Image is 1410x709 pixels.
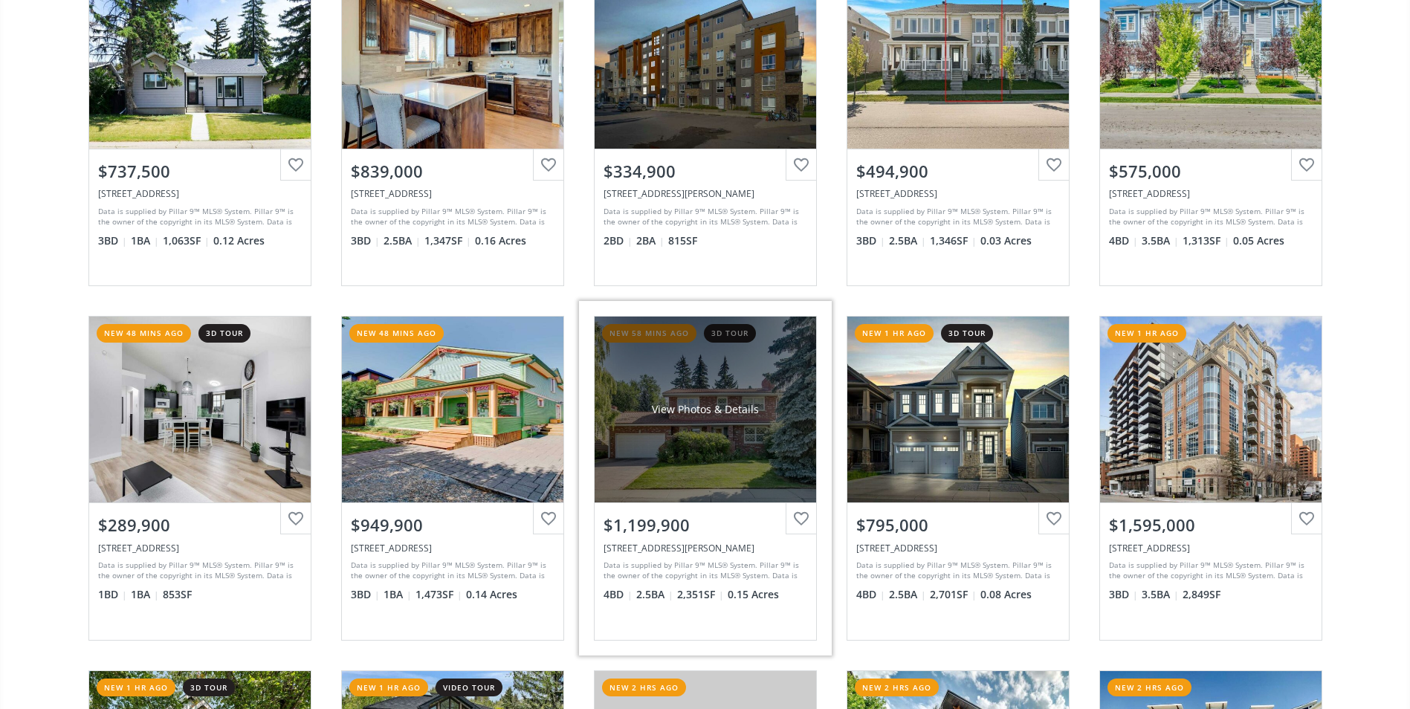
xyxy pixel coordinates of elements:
[1109,514,1313,537] div: $1,595,000
[326,301,579,655] a: new 48 mins ago$949,900[STREET_ADDRESS]Data is supplied by Pillar 9™ MLS® System. Pillar 9™ is th...
[930,587,977,602] span: 2,701 SF
[98,187,302,200] div: 5712 Layzell Road SW, Calgary, AB T3E 5G9
[856,514,1060,537] div: $795,000
[98,560,298,582] div: Data is supplied by Pillar 9™ MLS® System. Pillar 9™ is the owner of the copyright in its MLS® Sy...
[604,514,807,537] div: $1,199,900
[604,233,633,248] span: 2 BD
[1084,301,1337,655] a: new 1 hr ago$1,595,000[STREET_ADDRESS]Data is supplied by Pillar 9™ MLS® System. Pillar 9™ is the...
[424,233,471,248] span: 1,347 SF
[98,160,302,183] div: $737,500
[1183,587,1220,602] span: 2,849 SF
[1109,542,1313,554] div: 110 7 Street SW #1101, Calgary, AB T2P 5M9
[74,301,326,655] a: new 48 mins ago3d tour$289,900[STREET_ADDRESS]Data is supplied by Pillar 9™ MLS® System. Pillar 9...
[1233,233,1284,248] span: 0.05 Acres
[1109,160,1313,183] div: $575,000
[98,233,127,248] span: 3 BD
[856,206,1056,228] div: Data is supplied by Pillar 9™ MLS® System. Pillar 9™ is the owner of the copyright in its MLS® Sy...
[213,233,265,248] span: 0.12 Acres
[604,160,807,183] div: $334,900
[98,542,302,554] div: 11 Everridge Square SW #201, Calgary, AB T2Y 5J5
[1109,587,1138,602] span: 3 BD
[98,587,127,602] span: 1 BD
[930,233,977,248] span: 1,346 SF
[351,560,551,582] div: Data is supplied by Pillar 9™ MLS® System. Pillar 9™ is the owner of the copyright in its MLS® Sy...
[636,233,664,248] span: 2 BA
[1109,206,1309,228] div: Data is supplied by Pillar 9™ MLS® System. Pillar 9™ is the owner of the copyright in its MLS® Sy...
[604,206,803,228] div: Data is supplied by Pillar 9™ MLS® System. Pillar 9™ is the owner of the copyright in its MLS® Sy...
[163,233,210,248] span: 1,063 SF
[579,301,832,655] a: new 58 mins ago3d tourView Photos & Details$1,199,900[STREET_ADDRESS][PERSON_NAME]Data is supplie...
[1109,233,1138,248] span: 4 BD
[466,587,517,602] span: 0.14 Acres
[351,206,551,228] div: Data is supplied by Pillar 9™ MLS® System. Pillar 9™ is the owner of the copyright in its MLS® Sy...
[351,542,554,554] div: 1512 33 Avenue SW, Calgary, AB T2T 1Y3
[384,233,421,248] span: 2.5 BA
[856,542,1060,554] div: 65 Cityscape Place NE, Calgary, AB T3N1A8
[163,587,192,602] span: 853 SF
[832,301,1084,655] a: new 1 hr ago3d tour$795,000[STREET_ADDRESS]Data is supplied by Pillar 9™ MLS® System. Pillar 9™ i...
[131,233,159,248] span: 1 BA
[856,587,885,602] span: 4 BD
[980,587,1032,602] span: 0.08 Acres
[604,187,807,200] div: 10 Kincora Glen Park NW #312, Calgary, AB T3R0C1
[856,233,885,248] span: 3 BD
[1109,187,1313,200] div: 196 Wolf Hollow Park SE, Calgary, AB T2X4M6
[856,160,1060,183] div: $494,900
[1142,587,1179,602] span: 3.5 BA
[131,587,159,602] span: 1 BA
[889,587,926,602] span: 2.5 BA
[1183,233,1229,248] span: 1,313 SF
[351,514,554,537] div: $949,900
[415,587,462,602] span: 1,473 SF
[384,587,412,602] span: 1 BA
[668,233,697,248] span: 815 SF
[652,402,759,417] div: View Photos & Details
[604,587,633,602] span: 4 BD
[856,560,1056,582] div: Data is supplied by Pillar 9™ MLS® System. Pillar 9™ is the owner of the copyright in its MLS® Sy...
[475,233,526,248] span: 0.16 Acres
[604,542,807,554] div: 924 Kerfoot Crescent SW, Calgary, AB T2V 2M7
[889,233,926,248] span: 2.5 BA
[1142,233,1179,248] span: 3.5 BA
[728,587,779,602] span: 0.15 Acres
[980,233,1032,248] span: 0.03 Acres
[677,587,724,602] span: 2,351 SF
[1109,560,1309,582] div: Data is supplied by Pillar 9™ MLS® System. Pillar 9™ is the owner of the copyright in its MLS® Sy...
[856,187,1060,200] div: 10771 Cityscape Drive NE, Calgary, AB T3N 0S2
[351,187,554,200] div: 285 Hawkstone Drive NW, Calgary, AB T3G 3S4
[351,233,380,248] span: 3 BD
[351,587,380,602] span: 3 BD
[604,560,803,582] div: Data is supplied by Pillar 9™ MLS® System. Pillar 9™ is the owner of the copyright in its MLS® Sy...
[98,206,298,228] div: Data is supplied by Pillar 9™ MLS® System. Pillar 9™ is the owner of the copyright in its MLS® Sy...
[98,514,302,537] div: $289,900
[351,160,554,183] div: $839,000
[636,587,673,602] span: 2.5 BA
